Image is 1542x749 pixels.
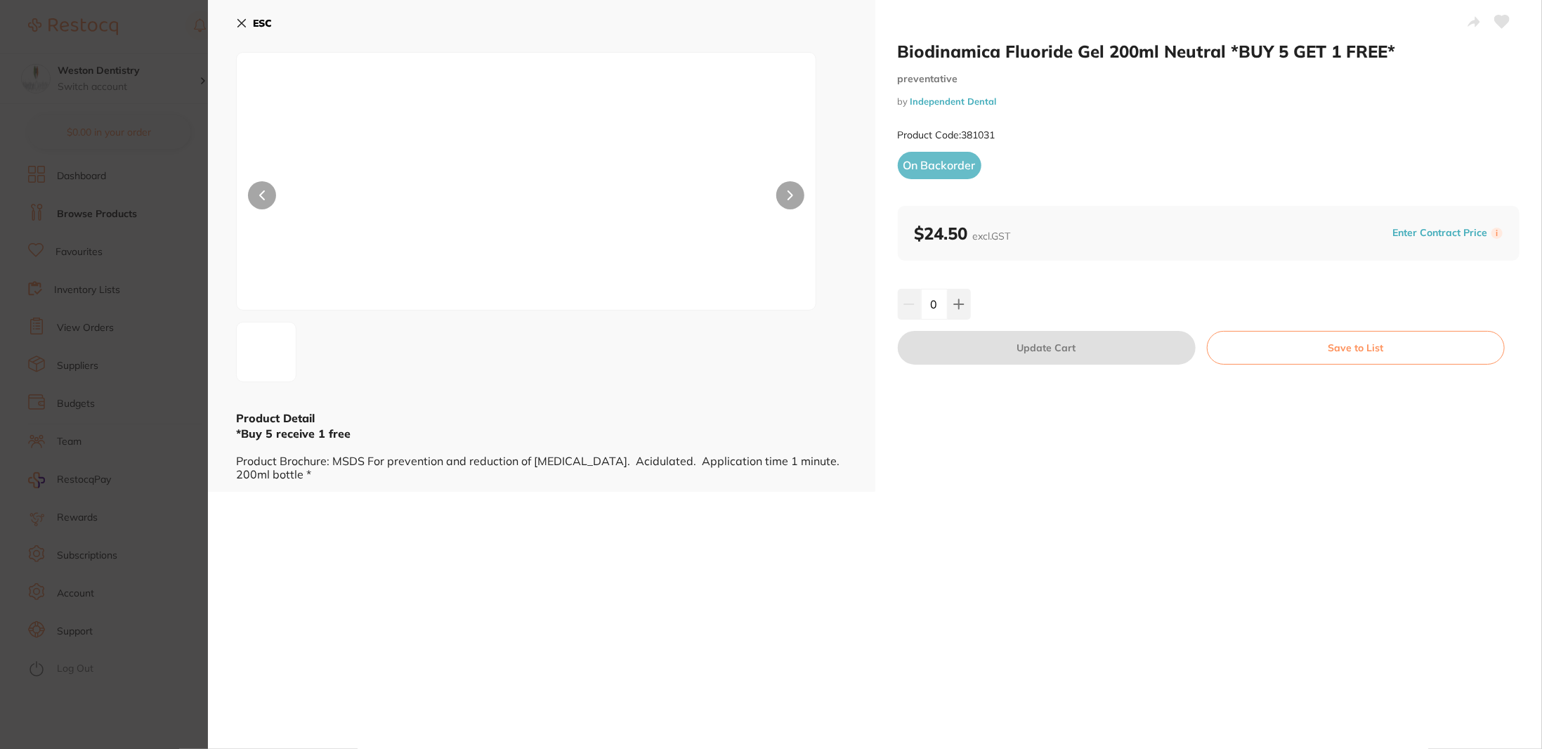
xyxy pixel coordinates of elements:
small: by [898,96,1520,107]
small: preventative [898,73,1520,85]
small: Product Code: 381031 [898,129,995,141]
button: Enter Contract Price [1388,226,1491,240]
b: $24.50 [915,223,1011,244]
span: On Backorder [898,152,981,178]
img: OS5qcGc [241,346,252,358]
b: *Buy 5 receive 1 free [236,426,351,441]
div: Product Brochure: MSDS For prevention and reduction of [MEDICAL_DATA]. Acidulated. Application ti... [236,426,847,481]
button: ESC [236,11,272,35]
b: Product Detail [236,411,315,425]
img: OS5qcGc [353,88,700,310]
h2: Biodinamica Fluoride Gel 200ml Neutral *BUY 5 GET 1 FREE* [898,41,1520,62]
b: ESC [253,17,272,30]
label: i [1491,228,1503,239]
a: Independent Dental [910,96,997,107]
button: Update Cart [898,331,1196,365]
span: excl. GST [973,230,1011,242]
button: Save to List [1207,331,1505,365]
